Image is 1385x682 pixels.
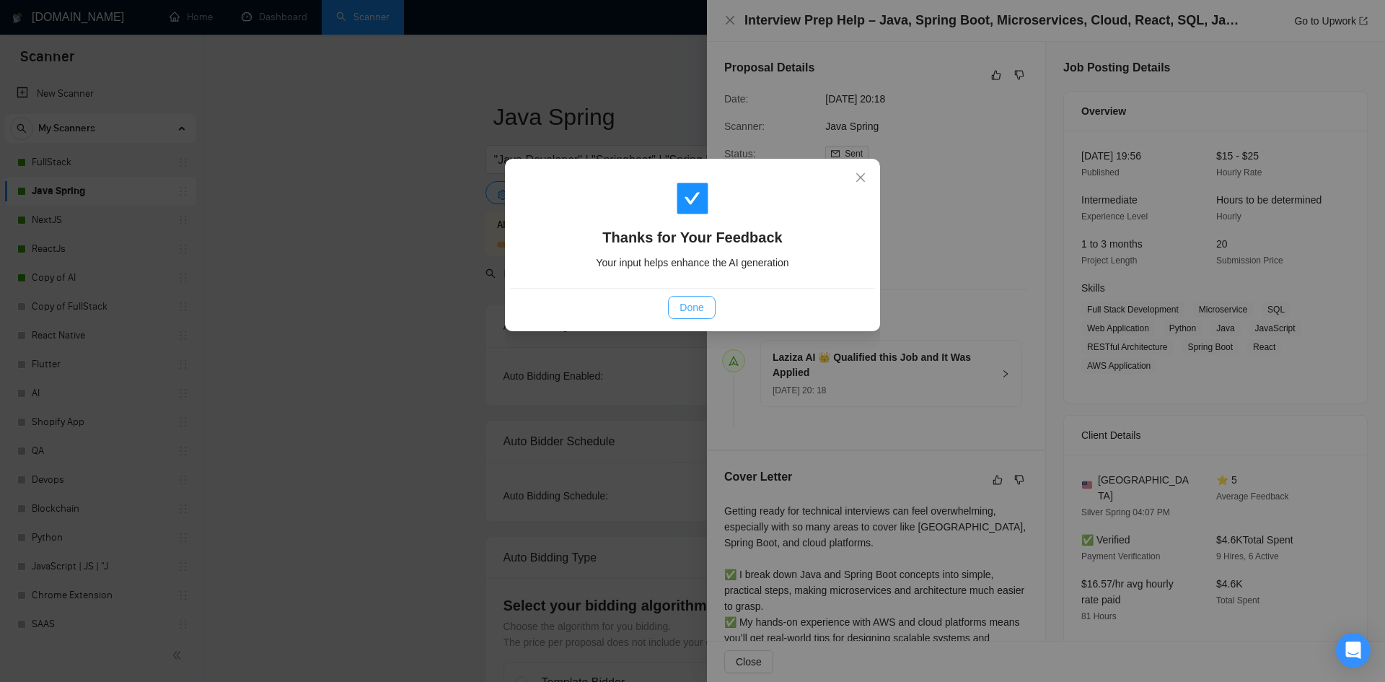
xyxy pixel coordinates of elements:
span: Done [680,300,703,315]
div: Open Intercom Messenger [1336,633,1371,668]
h4: Thanks for Your Feedback [527,227,858,248]
span: close [855,172,866,183]
span: Your input helps enhance the AI generation [596,257,788,268]
button: Done [668,296,715,319]
button: Close [841,159,880,198]
span: check-square [675,181,710,216]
